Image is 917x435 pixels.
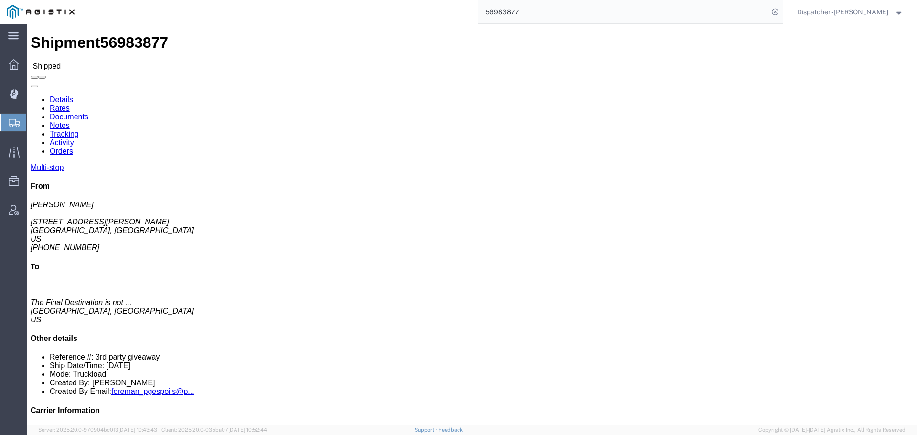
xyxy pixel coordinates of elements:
[7,5,75,19] img: logo
[38,427,157,433] span: Server: 2025.20.0-970904bc0f3
[797,6,904,18] button: Dispatcher - [PERSON_NAME]
[118,427,157,433] span: [DATE] 10:43:43
[415,427,438,433] a: Support
[228,427,267,433] span: [DATE] 10:52:44
[478,0,768,23] input: Search for shipment number, reference number
[438,427,463,433] a: Feedback
[758,426,906,434] span: Copyright © [DATE]-[DATE] Agistix Inc., All Rights Reserved
[797,7,888,17] span: Dispatcher - Cameron Bowman
[161,427,267,433] span: Client: 2025.20.0-035ba07
[27,24,917,425] iframe: FS Legacy Container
